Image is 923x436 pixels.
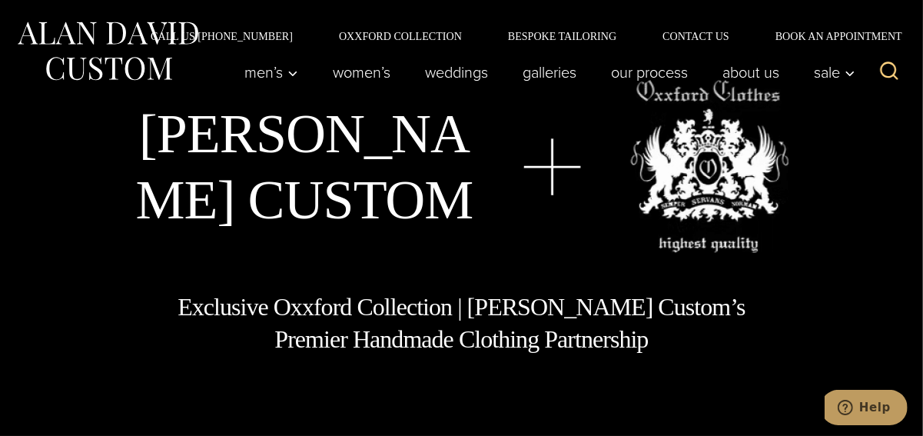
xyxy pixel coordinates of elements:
a: Book an Appointment [752,31,908,42]
img: Alan David Custom [15,17,200,85]
h1: Exclusive Oxxford Collection | [PERSON_NAME] Custom’s Premier Handmade Clothing Partnership [177,291,747,355]
a: Our Process [594,57,706,88]
nav: Secondary Navigation [128,31,908,42]
a: About Us [706,57,797,88]
a: Women’s [316,57,408,88]
button: View Search Form [871,54,908,91]
img: oxxford clothes, highest quality [630,80,789,253]
a: Contact Us [639,31,752,42]
h1: [PERSON_NAME] Custom [134,101,474,234]
button: Child menu of Men’s [227,57,316,88]
a: Call Us [PHONE_NUMBER] [128,31,316,42]
a: weddings [408,57,506,88]
a: Galleries [506,57,594,88]
iframe: Opens a widget where you can chat to one of our agents [825,390,908,428]
a: Oxxford Collection [316,31,485,42]
nav: Primary Navigation [227,57,864,88]
a: Bespoke Tailoring [485,31,639,42]
button: Sale sub menu toggle [797,57,864,88]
